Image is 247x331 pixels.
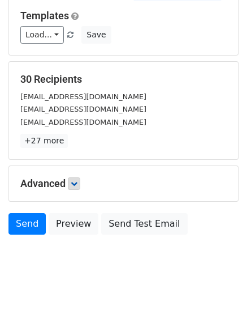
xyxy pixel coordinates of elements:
h5: 30 Recipients [20,73,227,86]
a: Templates [20,10,69,22]
a: +27 more [20,134,68,148]
small: [EMAIL_ADDRESS][DOMAIN_NAME] [20,92,146,101]
a: Load... [20,26,64,44]
button: Save [81,26,111,44]
iframe: Chat Widget [190,277,247,331]
small: [EMAIL_ADDRESS][DOMAIN_NAME] [20,118,146,126]
a: Send [8,213,46,235]
a: Send Test Email [101,213,187,235]
h5: Advanced [20,177,227,190]
small: [EMAIL_ADDRESS][DOMAIN_NAME] [20,105,146,113]
a: Preview [49,213,98,235]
